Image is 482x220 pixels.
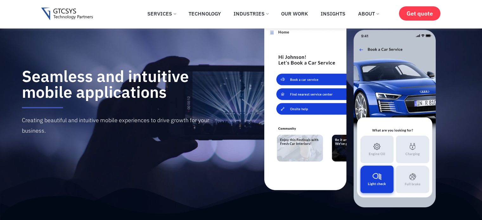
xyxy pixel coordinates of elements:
[264,13,436,208] img: mobile user experience designing - User Experience Design
[229,7,273,21] a: Industries
[276,7,313,21] a: Our Work
[316,7,350,21] a: Insights
[407,10,433,17] span: Get quote
[399,6,440,21] a: Get quote
[184,7,226,21] a: Technology
[143,7,181,21] a: Services
[22,115,218,136] p: Creating beautiful and intuitive mobile experiences to drive growth for your business.
[41,8,93,21] img: Gtcsys logo
[22,68,218,100] h2: Seamless and intuitive mobile applications
[353,7,383,21] a: About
